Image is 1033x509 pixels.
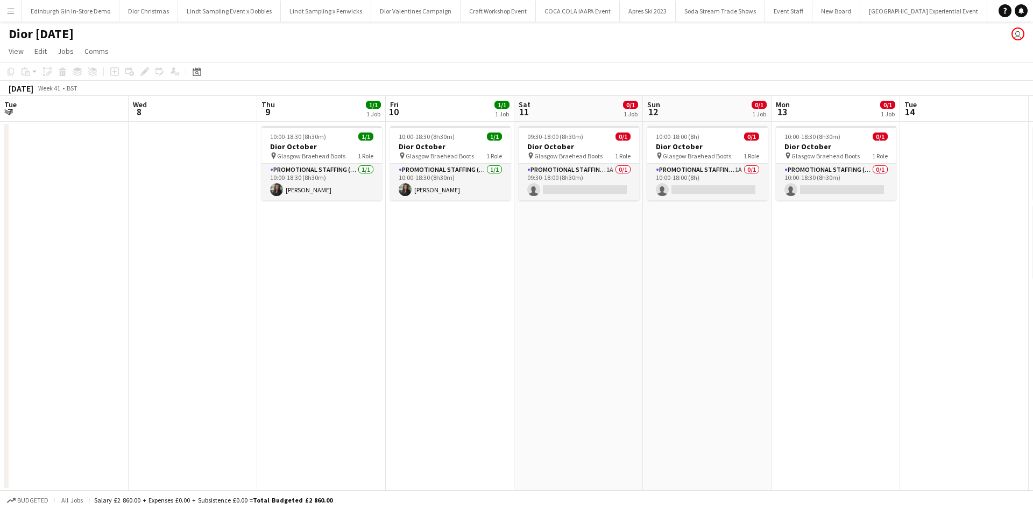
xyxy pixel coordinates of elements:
[519,126,639,200] app-job-card: 09:30-18:00 (8h30m)0/1Dior October Glasgow Braehead Boots1 RolePromotional Staffing (Sales Staff)...
[388,106,399,118] span: 10
[22,1,119,22] button: Edinburgh Gin In-Store Demo
[4,100,17,109] span: Tue
[663,152,731,160] span: Glasgow Braehead Boots
[358,133,373,141] span: 1/1
[776,142,896,151] h3: Dior October
[744,152,759,160] span: 1 Role
[281,1,371,22] button: Lindt Sampling x Fenwicks
[784,133,840,141] span: 10:00-18:30 (8h30m)
[647,164,768,200] app-card-role: Promotional Staffing (Sales Staff)1A0/110:00-18:00 (8h)
[776,100,790,109] span: Mon
[656,133,699,141] span: 10:00-18:00 (8h)
[774,106,790,118] span: 13
[647,100,660,109] span: Sun
[752,101,767,109] span: 0/1
[776,126,896,200] app-job-card: 10:00-18:30 (8h30m)0/1Dior October Glasgow Braehead Boots1 RolePromotional Staffing (Sales Staff)...
[776,164,896,200] app-card-role: Promotional Staffing (Sales Staff)0/110:00-18:30 (8h30m)
[80,44,113,58] a: Comms
[873,133,888,141] span: 0/1
[903,106,917,118] span: 14
[133,100,147,109] span: Wed
[752,110,766,118] div: 1 Job
[494,101,510,109] span: 1/1
[261,142,382,151] h3: Dior October
[487,133,502,141] span: 1/1
[270,133,326,141] span: 10:00-18:30 (8h30m)
[390,126,511,200] app-job-card: 10:00-18:30 (8h30m)1/1Dior October Glasgow Braehead Boots1 RolePromotional Staffing (Sales Staff)...
[371,1,461,22] button: Dior Valentines Campaign
[534,152,603,160] span: Glasgow Braehead Boots
[646,106,660,118] span: 12
[904,100,917,109] span: Tue
[881,110,895,118] div: 1 Job
[131,106,147,118] span: 8
[676,1,765,22] button: Soda Stream Trade Shows
[860,1,987,22] button: [GEOGRAPHIC_DATA] Experiential Event
[615,152,631,160] span: 1 Role
[390,164,511,200] app-card-role: Promotional Staffing (Sales Staff)1/110:00-18:30 (8h30m)[PERSON_NAME]
[253,496,332,504] span: Total Budgeted £2 860.00
[390,100,399,109] span: Fri
[765,1,812,22] button: Event Staff
[623,101,638,109] span: 0/1
[260,106,275,118] span: 9
[3,106,17,118] span: 7
[536,1,620,22] button: COCA COLA IAAPA Event
[744,133,759,141] span: 0/1
[812,1,860,22] button: New Board
[261,164,382,200] app-card-role: Promotional Staffing (Sales Staff)1/110:00-18:30 (8h30m)[PERSON_NAME]
[486,152,502,160] span: 1 Role
[36,84,62,92] span: Week 41
[30,44,51,58] a: Edit
[390,142,511,151] h3: Dior October
[59,496,85,504] span: All jobs
[620,1,676,22] button: Apres Ski 2023
[34,46,47,56] span: Edit
[119,1,178,22] button: Dior Christmas
[406,152,474,160] span: Glasgow Braehead Boots
[527,133,583,141] span: 09:30-18:00 (8h30m)
[519,100,530,109] span: Sat
[647,126,768,200] app-job-card: 10:00-18:00 (8h)0/1Dior October Glasgow Braehead Boots1 RolePromotional Staffing (Sales Staff)1A0...
[615,133,631,141] span: 0/1
[399,133,455,141] span: 10:00-18:30 (8h30m)
[880,101,895,109] span: 0/1
[495,110,509,118] div: 1 Job
[9,46,24,56] span: View
[872,152,888,160] span: 1 Role
[94,496,332,504] div: Salary £2 860.00 + Expenses £0.00 + Subsistence £0.00 =
[358,152,373,160] span: 1 Role
[791,152,860,160] span: Glasgow Braehead Boots
[67,84,77,92] div: BST
[519,142,639,151] h3: Dior October
[366,101,381,109] span: 1/1
[178,1,281,22] button: Lindt Sampling Event x Dobbies
[461,1,536,22] button: Craft Workshop Event
[5,494,50,506] button: Budgeted
[53,44,78,58] a: Jobs
[277,152,345,160] span: Glasgow Braehead Boots
[366,110,380,118] div: 1 Job
[1011,27,1024,40] app-user-avatar: Joanne Milne
[84,46,109,56] span: Comms
[519,164,639,200] app-card-role: Promotional Staffing (Sales Staff)1A0/109:30-18:00 (8h30m)
[517,106,530,118] span: 11
[4,44,28,58] a: View
[261,100,275,109] span: Thu
[624,110,638,118] div: 1 Job
[58,46,74,56] span: Jobs
[647,142,768,151] h3: Dior October
[9,83,33,94] div: [DATE]
[9,26,74,42] h1: Dior [DATE]
[17,497,48,504] span: Budgeted
[261,126,382,200] app-job-card: 10:00-18:30 (8h30m)1/1Dior October Glasgow Braehead Boots1 RolePromotional Staffing (Sales Staff)...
